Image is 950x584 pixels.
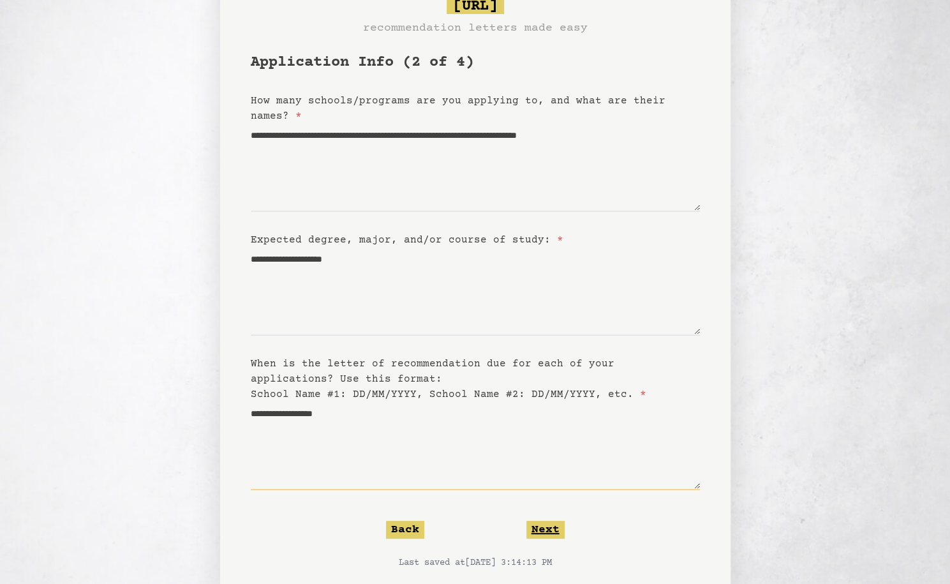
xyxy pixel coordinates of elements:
[386,521,424,539] button: Back
[251,234,563,246] label: Expected degree, major, and/or course of study:
[526,521,565,539] button: Next
[251,52,700,73] h1: Application Info (2 of 4)
[251,557,700,569] p: Last saved at [DATE] 3:14:13 PM
[251,95,665,122] label: How many schools/programs are you applying to, and what are their names?
[251,358,646,400] label: When is the letter of recommendation due for each of your applications? Use this format: School N...
[363,19,588,37] h3: recommendation letters made easy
